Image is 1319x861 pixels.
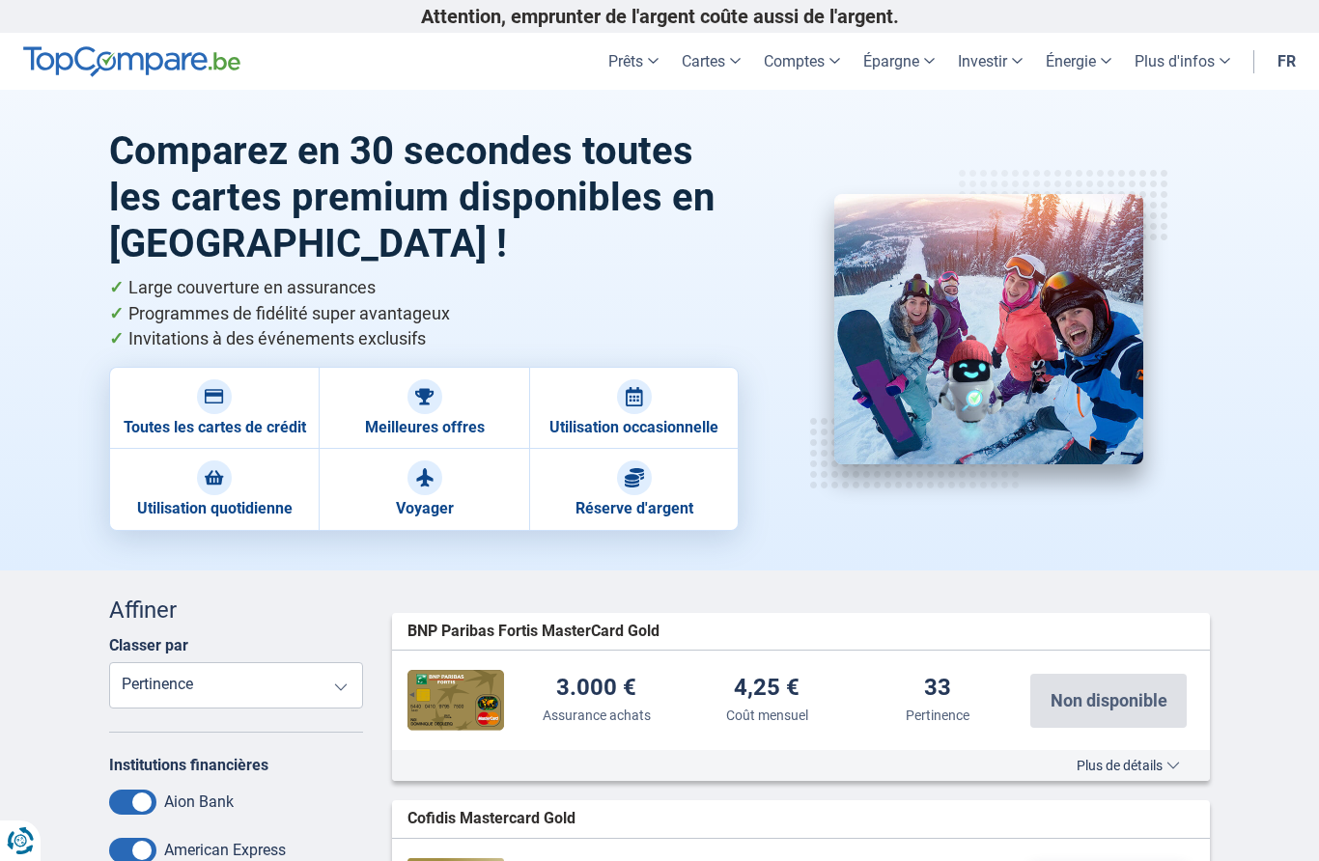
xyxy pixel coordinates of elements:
[164,841,286,859] label: American Express
[946,33,1034,90] a: Investir
[109,367,319,449] a: Toutes les cartes de crédit Toutes les cartes de crédit
[529,449,739,530] a: Réserve d'argent Réserve d'argent
[597,33,670,90] a: Prêts
[109,756,268,774] label: Institutions financières
[529,367,739,449] a: Utilisation occasionnelle Utilisation occasionnelle
[109,636,188,654] label: Classer par
[164,792,234,811] label: Aion Bank
[109,326,740,352] li: Invitations à des événements exclusifs
[109,5,1210,28] p: Attention, emprunter de l'argent coûte aussi de l'argent.
[1051,692,1167,709] span: Non disponible
[23,46,240,77] img: TopCompare
[319,367,528,449] a: Meilleures offres Meilleures offres
[752,33,852,90] a: Comptes
[319,449,528,530] a: Voyager Voyager
[924,676,951,702] div: 33
[726,706,808,725] div: Coût mensuel
[734,676,800,702] div: 4,25 €
[1077,759,1180,772] span: Plus de détails
[852,33,946,90] a: Épargne
[407,808,575,830] span: Cofidis Mastercard Gold
[205,468,224,487] img: Utilisation quotidienne
[109,128,740,267] h1: Comparez en 30 secondes toutes les cartes premium disponibles en [GEOGRAPHIC_DATA] !
[670,33,752,90] a: Cartes
[556,676,636,702] div: 3.000 €
[109,275,740,301] li: Large couverture en assurances
[625,387,644,406] img: Utilisation occasionnelle
[1266,33,1307,90] a: fr
[543,706,651,725] div: Assurance achats
[906,706,969,725] div: Pertinence
[205,387,224,406] img: Toutes les cartes de crédit
[1062,758,1194,773] button: Plus de détails
[415,387,435,406] img: Meilleures offres
[1123,33,1242,90] a: Plus d'infos
[109,301,740,327] li: Programmes de fidélité super avantageux
[407,621,659,643] span: BNP Paribas Fortis MasterCard Gold
[1030,674,1187,728] button: Non disponible
[415,468,435,487] img: Voyager
[109,594,363,626] div: Affiner
[1034,33,1123,90] a: Énergie
[625,468,644,487] img: Réserve d'argent
[407,670,504,731] img: BNP Paribas Fortis
[834,194,1143,464] img: Cartes Premium
[109,449,319,530] a: Utilisation quotidienne Utilisation quotidienne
